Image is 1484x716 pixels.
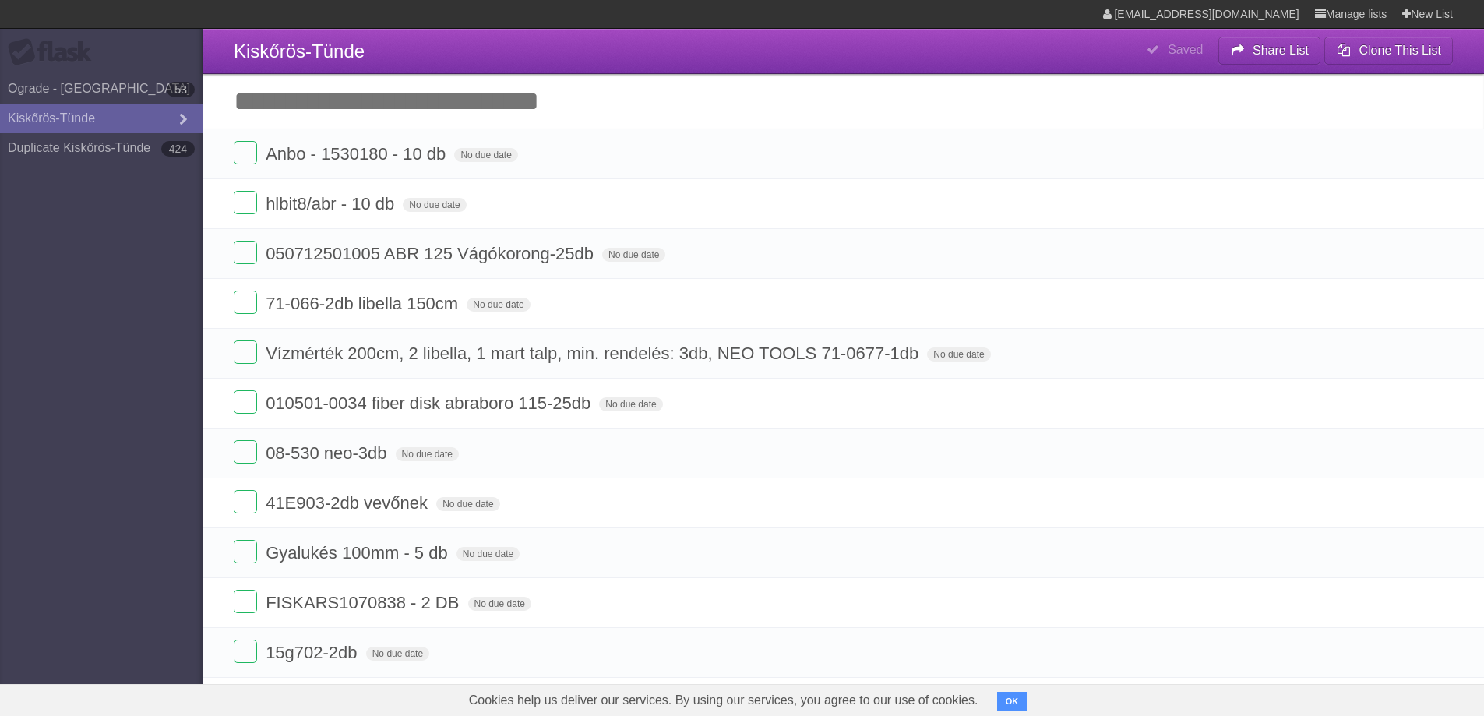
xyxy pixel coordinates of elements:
span: 41E903-2db vevőnek [266,493,432,513]
span: 08-530 neo-3db [266,443,390,463]
label: Done [234,141,257,164]
span: No due date [403,198,466,212]
label: Done [234,291,257,314]
button: Clone This List [1324,37,1453,65]
span: No due date [366,647,429,661]
span: No due date [454,148,517,162]
span: Cookies help us deliver our services. By using our services, you agree to our use of cookies. [453,685,994,716]
label: Done [234,241,257,264]
label: Done [234,590,257,613]
label: Done [234,440,257,464]
div: Flask [8,38,101,66]
span: No due date [467,298,530,312]
button: Share List [1218,37,1321,65]
span: No due date [927,347,990,362]
label: Done [234,340,257,364]
span: No due date [396,447,459,461]
span: No due date [456,547,520,561]
span: 010501-0034 fiber disk abraboro 115-25db [266,393,594,413]
span: No due date [602,248,665,262]
button: OK [997,692,1028,711]
span: 71-066-2db libella 150cm [266,294,462,313]
span: Gyalukés 100mm - 5 db [266,543,452,563]
span: FISKARS1070838 - 2 DB [266,593,463,612]
span: Anbo - 1530180 - 10 db [266,144,449,164]
span: No due date [436,497,499,511]
label: Done [234,640,257,663]
b: Clone This List [1359,44,1441,57]
span: 050712501005 ABR 125 Vágókorong-25db [266,244,597,263]
label: Done [234,490,257,513]
span: Kiskőrös-Tünde [234,41,365,62]
b: Share List [1253,44,1309,57]
label: Done [234,390,257,414]
span: No due date [599,397,662,411]
b: Saved [1168,43,1203,56]
span: Vízmérték 200cm, 2 libella, 1 mart talp, min. rendelés: 3db, NEO TOOLS 71-0677-1db [266,344,922,363]
label: Done [234,191,257,214]
label: Done [234,540,257,563]
span: 15g702-2db [266,643,361,662]
span: hlbit8/abr - 10 db [266,194,398,213]
b: 424 [161,141,195,157]
span: No due date [468,597,531,611]
b: 53 [167,82,195,97]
